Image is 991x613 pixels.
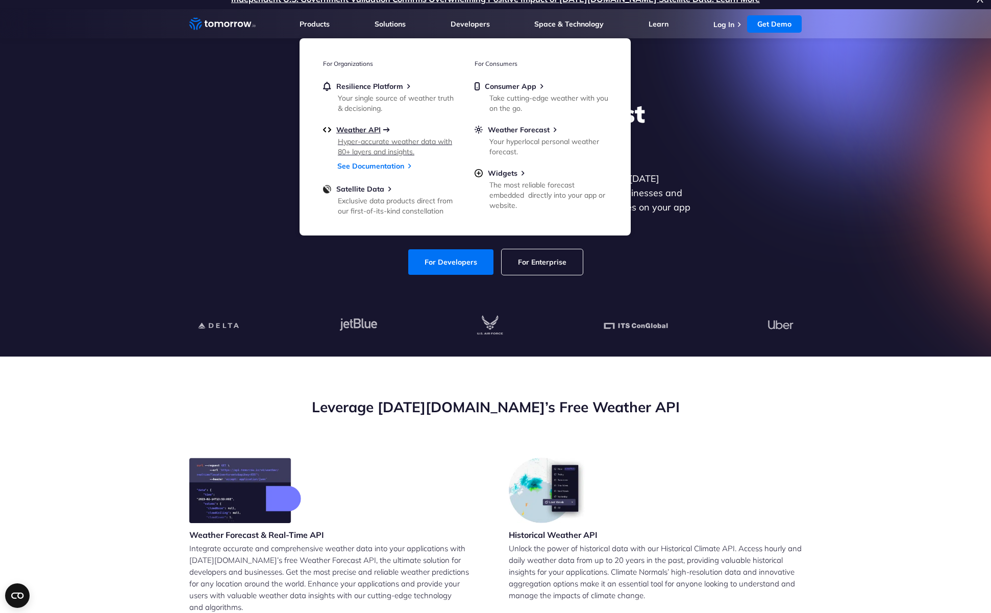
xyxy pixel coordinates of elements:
img: bell.svg [323,82,331,91]
a: Log In [713,20,734,29]
p: Integrate accurate and comprehensive weather data into your applications with [DATE][DOMAIN_NAME]... [189,543,482,613]
a: Weather APIHyper-accurate weather data with 80+ layers and insights. [323,125,456,155]
a: Home link [189,16,256,32]
a: For Enterprise [502,249,583,275]
h2: Leverage [DATE][DOMAIN_NAME]’s Free Weather API [189,397,802,417]
span: Weather API [336,125,381,134]
span: Weather Forecast [488,125,550,134]
a: Get Demo [747,15,802,33]
a: For Developers [408,249,493,275]
img: mobile.svg [475,82,480,91]
a: See Documentation [337,161,404,171]
div: Your hyperlocal personal weather forecast. [489,136,608,157]
a: Solutions [375,19,406,29]
p: Unlock the power of historical data with our Historical Climate API. Access hourly and daily weat... [509,543,802,601]
h3: Weather Forecast & Real-Time API [189,529,324,540]
div: Take cutting-edge weather with you on the go. [489,93,608,113]
h1: Explore the World’s Best Weather API [299,98,692,159]
a: Products [300,19,330,29]
a: Learn [649,19,668,29]
p: Get reliable and precise weather data through our free API. Count on [DATE][DOMAIN_NAME] for quic... [299,172,692,229]
span: Consumer App [485,82,536,91]
div: The most reliable forecast embedded directly into your app or website. [489,180,608,210]
a: Space & Technology [534,19,604,29]
img: satellite-data-menu.png [323,184,331,194]
h3: Historical Weather API [509,529,598,540]
a: WidgetsThe most reliable forecast embedded directly into your app or website. [475,169,607,208]
div: Your single source of weather truth & decisioning. [338,93,457,113]
a: Satellite DataExclusive data products direct from our first-of-its-kind constellation [323,184,456,214]
a: Weather ForecastYour hyperlocal personal weather forecast. [475,125,607,155]
img: api.svg [323,125,331,134]
span: Resilience Platform [336,82,403,91]
a: Developers [451,19,490,29]
img: sun.svg [475,125,483,134]
a: Resilience PlatformYour single source of weather truth & decisioning. [323,82,456,111]
a: Consumer AppTake cutting-edge weather with you on the go. [475,82,607,111]
span: Satellite Data [336,184,384,194]
img: plus-circle.svg [475,169,483,178]
button: Open CMP widget [5,583,30,608]
span: Widgets [488,169,517,178]
div: Exclusive data products direct from our first-of-its-kind constellation [338,196,457,216]
h3: For Consumers [475,60,607,67]
h3: For Organizations [323,60,456,67]
div: Hyper-accurate weather data with 80+ layers and insights. [338,136,457,157]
